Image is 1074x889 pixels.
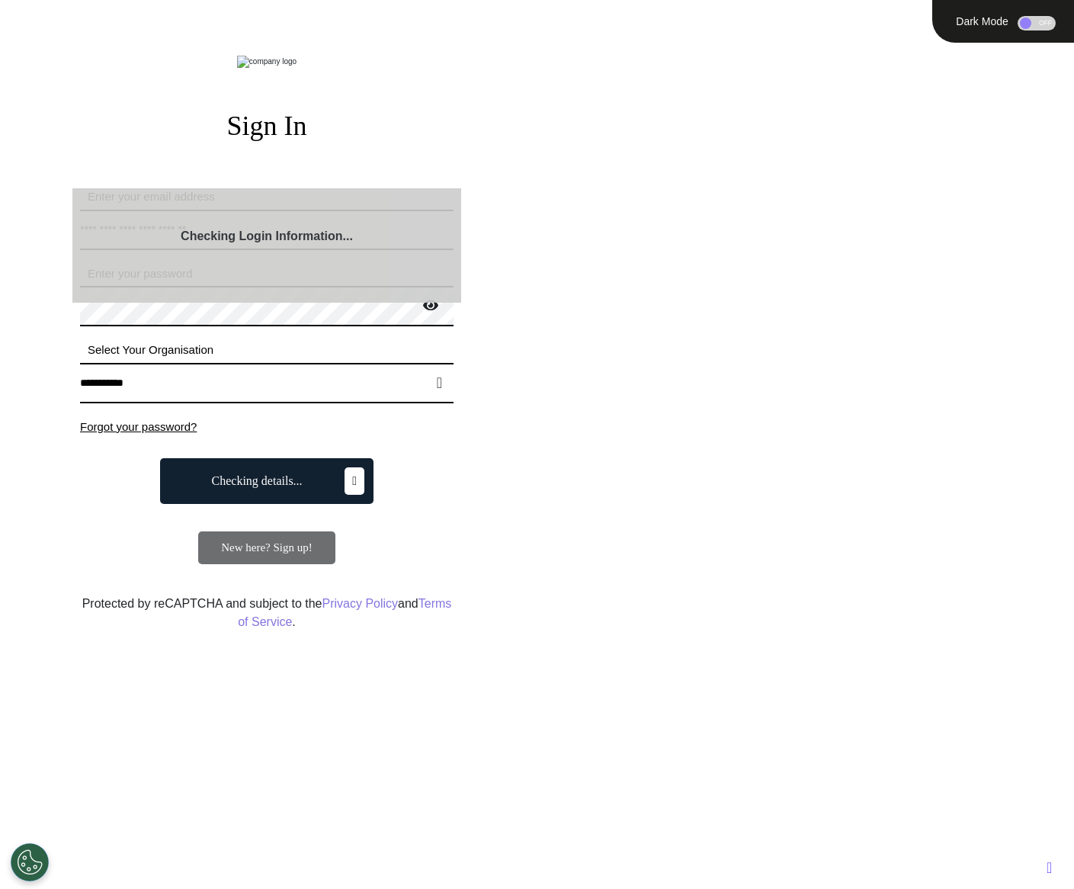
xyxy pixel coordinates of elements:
[221,541,313,554] span: New here? Sign up!
[1018,16,1056,30] div: OFF
[237,56,297,68] img: company logo
[80,420,197,433] span: Forgot your password?
[564,133,1074,177] div: TRANSFORM.
[238,597,451,628] a: Terms of Service
[564,44,1074,88] div: ENGAGE.
[80,595,454,631] div: Protected by reCAPTCHA and subject to the and .
[80,342,454,359] label: Select Your Organisation
[564,88,1074,133] div: EMPOWER.
[72,227,461,246] div: Checking Login Information...
[80,110,454,143] h2: Sign In
[322,597,398,610] a: Privacy Policy
[160,458,373,504] button: Checking details...
[212,475,303,487] span: Checking details...
[951,16,1014,27] div: Dark Mode
[11,843,49,881] button: Open Preferences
